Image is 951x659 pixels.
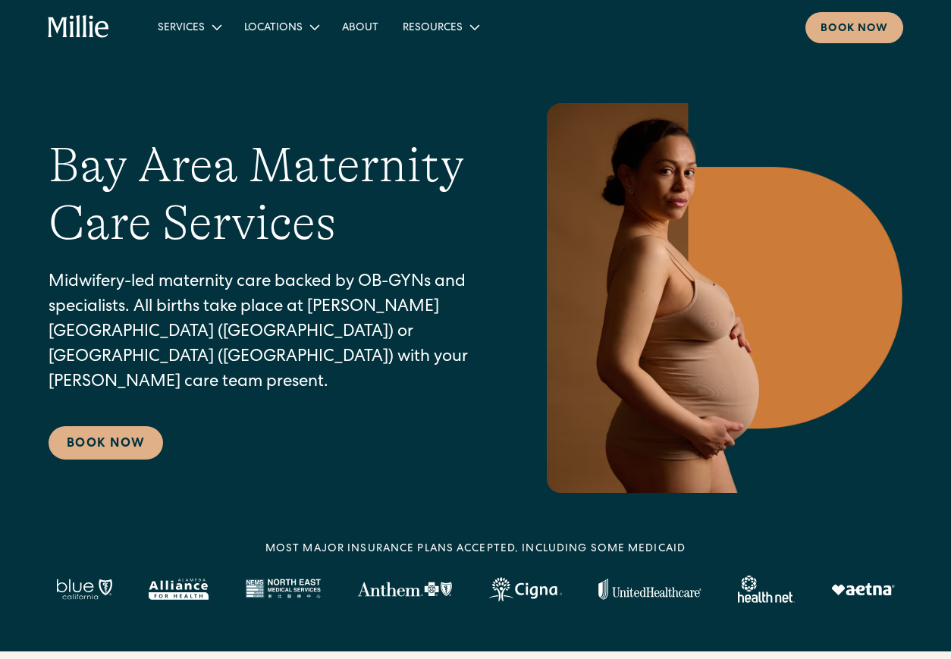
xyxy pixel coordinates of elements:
[403,20,463,36] div: Resources
[149,579,209,600] img: Alameda Alliance logo
[49,426,163,460] a: Book Now
[821,21,888,37] div: Book now
[245,579,321,600] img: North East Medical Services logo
[805,12,903,43] a: Book now
[538,103,902,493] img: Pregnant woman in neutral underwear holding her belly, standing in profile against a warm-toned g...
[265,541,686,557] div: MOST MAJOR INSURANCE PLANS ACCEPTED, INCLUDING some MEDICAID
[158,20,205,36] div: Services
[244,20,303,36] div: Locations
[598,579,701,600] img: United Healthcare logo
[831,583,895,595] img: Aetna logo
[738,576,795,603] img: Healthnet logo
[56,579,112,600] img: Blue California logo
[232,14,330,39] div: Locations
[488,577,562,601] img: Cigna logo
[49,137,478,253] h1: Bay Area Maternity Care Services
[48,15,109,39] a: home
[146,14,232,39] div: Services
[357,582,452,597] img: Anthem Logo
[330,14,391,39] a: About
[391,14,490,39] div: Resources
[49,271,478,396] p: Midwifery-led maternity care backed by OB-GYNs and specialists. All births take place at [PERSON_...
